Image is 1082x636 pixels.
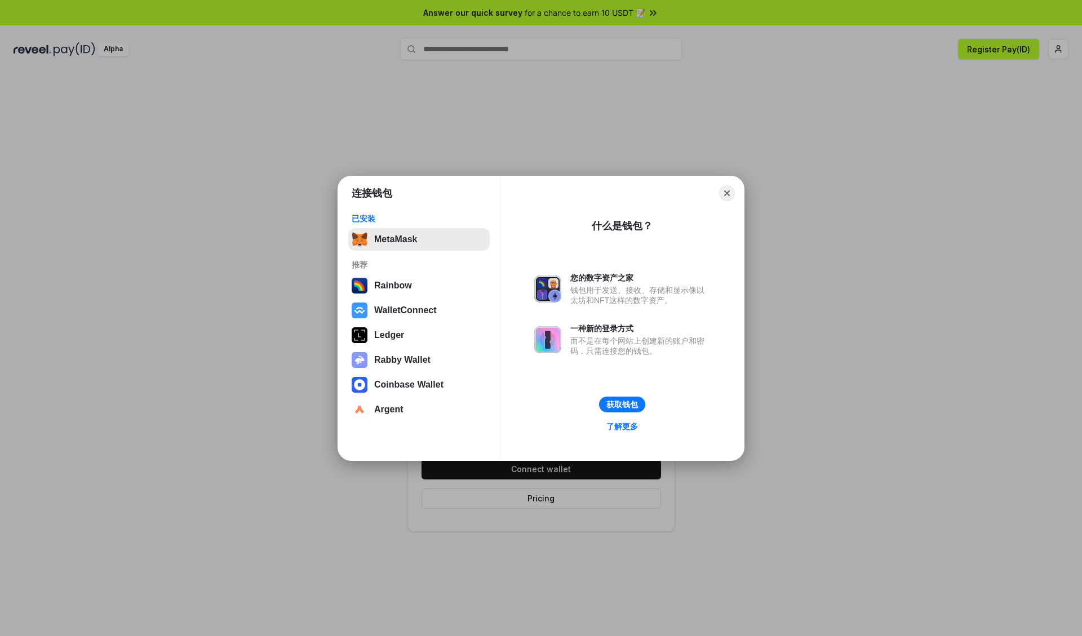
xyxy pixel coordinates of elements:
[534,275,561,303] img: svg+xml,%3Csvg%20xmlns%3D%22http%3A%2F%2Fwww.w3.org%2F2000%2Fsvg%22%20fill%3D%22none%22%20viewBox...
[348,324,490,346] button: Ledger
[570,285,710,305] div: 钱包用于发送、接收、存储和显示像以太坊和NFT这样的数字资产。
[352,352,367,368] img: svg+xml,%3Csvg%20xmlns%3D%22http%3A%2F%2Fwww.w3.org%2F2000%2Fsvg%22%20fill%3D%22none%22%20viewBox...
[374,330,404,340] div: Ledger
[374,380,444,390] div: Coinbase Wallet
[719,185,735,201] button: Close
[348,373,490,396] button: Coinbase Wallet
[352,214,486,224] div: 已安装
[570,273,710,283] div: 您的数字资产之家
[352,377,367,393] img: svg+xml,%3Csvg%20width%3D%2228%22%20height%3D%2228%22%20viewBox%3D%220%200%2028%2028%22%20fill%3D...
[374,305,437,315] div: WalletConnect
[352,186,392,200] h1: 连接钱包
[600,419,645,434] a: 了解更多
[570,323,710,333] div: 一种新的登录方式
[352,278,367,293] img: svg+xml,%3Csvg%20width%3D%22120%22%20height%3D%22120%22%20viewBox%3D%220%200%20120%20120%22%20fil...
[348,349,490,371] button: Rabby Wallet
[352,303,367,318] img: svg+xml,%3Csvg%20width%3D%2228%22%20height%3D%2228%22%20viewBox%3D%220%200%2028%2028%22%20fill%3D...
[374,234,417,244] div: MetaMask
[606,421,638,432] div: 了解更多
[352,327,367,343] img: svg+xml,%3Csvg%20xmlns%3D%22http%3A%2F%2Fwww.w3.org%2F2000%2Fsvg%22%20width%3D%2228%22%20height%3...
[374,404,403,415] div: Argent
[570,336,710,356] div: 而不是在每个网站上创建新的账户和密码，只需连接您的钱包。
[606,399,638,410] div: 获取钱包
[352,232,367,247] img: svg+xml,%3Csvg%20fill%3D%22none%22%20height%3D%2233%22%20viewBox%3D%220%200%2035%2033%22%20width%...
[348,274,490,297] button: Rainbow
[352,402,367,417] img: svg+xml,%3Csvg%20width%3D%2228%22%20height%3D%2228%22%20viewBox%3D%220%200%2028%2028%22%20fill%3D...
[348,299,490,322] button: WalletConnect
[534,326,561,353] img: svg+xml,%3Csvg%20xmlns%3D%22http%3A%2F%2Fwww.w3.org%2F2000%2Fsvg%22%20fill%3D%22none%22%20viewBox...
[374,355,431,365] div: Rabby Wallet
[348,228,490,251] button: MetaMask
[348,398,490,421] button: Argent
[374,281,412,291] div: Rainbow
[592,219,653,233] div: 什么是钱包？
[599,397,645,412] button: 获取钱包
[352,260,486,270] div: 推荐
